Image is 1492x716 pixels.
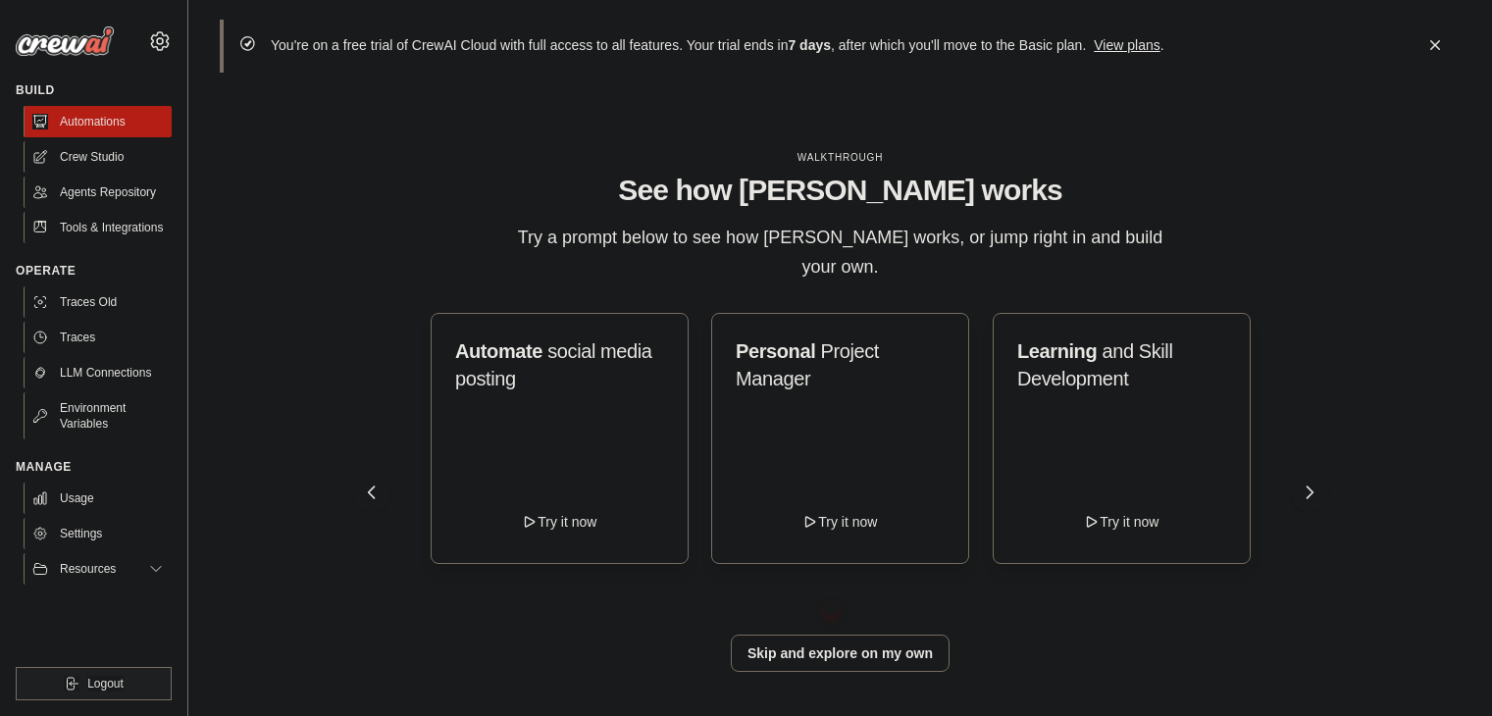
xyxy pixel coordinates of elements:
a: Tools & Integrations [24,212,172,243]
button: Try it now [455,504,664,539]
a: Usage [24,483,172,514]
span: Personal [736,340,815,362]
span: Logout [87,676,124,691]
span: Learning [1017,340,1097,362]
a: Crew Studio [24,141,172,173]
a: Settings [24,518,172,549]
button: Resources [24,553,172,585]
img: Logo [16,26,114,56]
a: LLM Connections [24,357,172,388]
div: Build [16,82,172,98]
button: Skip and explore on my own [731,635,950,672]
div: Operate [16,263,172,279]
strong: 7 days [788,37,831,53]
p: You're on a free trial of CrewAI Cloud with full access to all features. Your trial ends in , aft... [271,35,1164,55]
a: Environment Variables [24,392,172,439]
span: Automate [455,340,542,362]
a: Agents Repository [24,177,172,208]
a: View plans [1094,37,1159,53]
div: WALKTHROUGH [368,150,1313,165]
button: Logout [16,667,172,700]
span: Resources [60,561,116,577]
span: social media posting [455,340,652,389]
button: Try it now [736,504,945,539]
div: Manage [16,459,172,475]
a: Traces Old [24,286,172,318]
span: Project Manager [736,340,879,389]
a: Automations [24,106,172,137]
button: Try it now [1017,504,1226,539]
span: and Skill Development [1017,340,1172,389]
p: Try a prompt below to see how [PERSON_NAME] works, or jump right in and build your own. [511,224,1170,281]
a: Traces [24,322,172,353]
h1: See how [PERSON_NAME] works [368,173,1313,208]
